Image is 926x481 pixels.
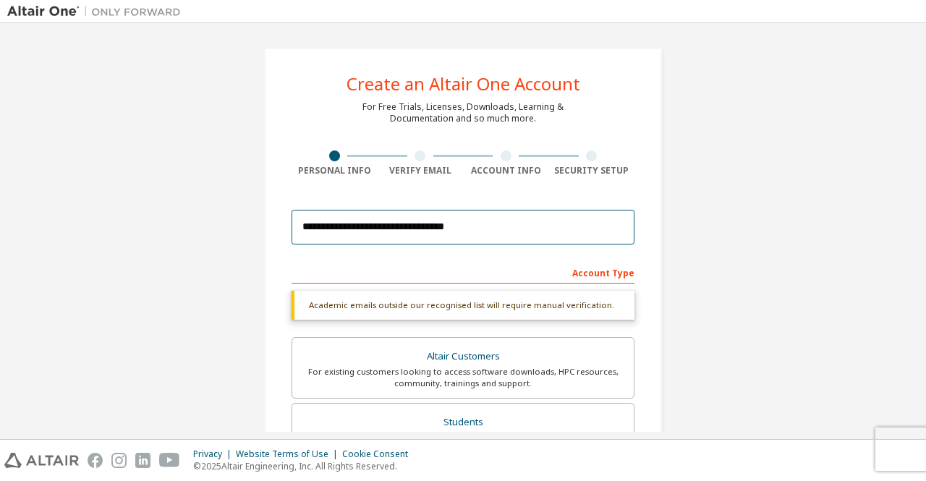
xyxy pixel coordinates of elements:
div: Create an Altair One Account [347,75,580,93]
div: Privacy [193,448,236,460]
p: © 2025 Altair Engineering, Inc. All Rights Reserved. [193,460,417,472]
img: linkedin.svg [135,453,150,468]
div: Security Setup [549,165,635,176]
div: Verify Email [378,165,464,176]
div: For Free Trials, Licenses, Downloads, Learning & Documentation and so much more. [362,101,564,124]
div: Personal Info [292,165,378,176]
div: Account Type [292,260,634,284]
div: For existing customers looking to access software downloads, HPC resources, community, trainings ... [301,366,625,389]
img: altair_logo.svg [4,453,79,468]
img: Altair One [7,4,188,19]
img: facebook.svg [88,453,103,468]
div: Cookie Consent [342,448,417,460]
div: Altair Customers [301,346,625,367]
div: Account Info [463,165,549,176]
img: instagram.svg [111,453,127,468]
img: youtube.svg [159,453,180,468]
div: Website Terms of Use [236,448,342,460]
div: Academic emails outside our recognised list will require manual verification. [292,291,634,320]
div: Students [301,412,625,433]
